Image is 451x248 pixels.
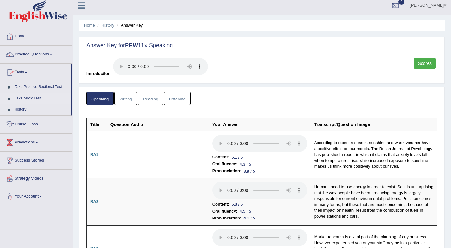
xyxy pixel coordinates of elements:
td: According to recent research, sunshine and warm weather have a positive effect on our moods. The ... [311,131,437,178]
li: : [212,154,307,161]
div: 3.9 / 5 [241,168,258,175]
a: Tests [0,64,71,79]
th: Transcript/Question Image [311,118,437,131]
b: RA2 [90,199,98,204]
li: : [212,208,307,215]
a: Reading [138,92,163,105]
a: Predictions [0,134,72,149]
div: 4.5 / 5 [237,208,254,214]
b: Pronunciation [212,168,240,175]
a: Writing [114,92,137,105]
a: Practice Questions [0,46,72,61]
a: Take Mock Test [12,93,71,104]
b: Oral fluency [212,161,236,168]
div: 4.3 / 5 [237,161,254,168]
a: Scores [414,58,436,69]
a: Strategy Videos [0,170,72,186]
li: : [212,168,307,175]
div: 5.1 / 6 [229,154,245,161]
li: : [212,201,307,208]
a: History [12,104,71,115]
b: Content [212,154,228,161]
li: : [212,215,307,222]
a: Online Class [0,116,72,131]
a: Success Stories [0,152,72,168]
span: Introduction: [86,71,112,76]
b: Pronunciation [212,215,240,222]
a: Speaking [86,92,114,105]
strong: PEW11 [125,42,144,48]
h2: Answer Key for » Speaking [86,42,437,49]
li: : [212,161,307,168]
b: Content [212,201,228,208]
div: 4.1 / 5 [241,215,258,221]
li: Answer Key [116,22,143,28]
td: Humans need to use energy in order to exist. So it is unsurprising that the way people have been ... [311,178,437,226]
th: Question Audio [107,118,209,131]
a: Take Practice Sectional Test [12,81,71,93]
th: Title [87,118,107,131]
div: 5.3 / 6 [229,201,245,207]
b: Oral fluency [212,208,236,215]
a: Home [0,28,72,43]
a: Your Account [0,188,72,204]
b: RA1 [90,152,98,157]
a: Home [84,23,95,28]
th: Your Answer [209,118,311,131]
a: Listening [164,92,191,105]
a: History [102,23,114,28]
